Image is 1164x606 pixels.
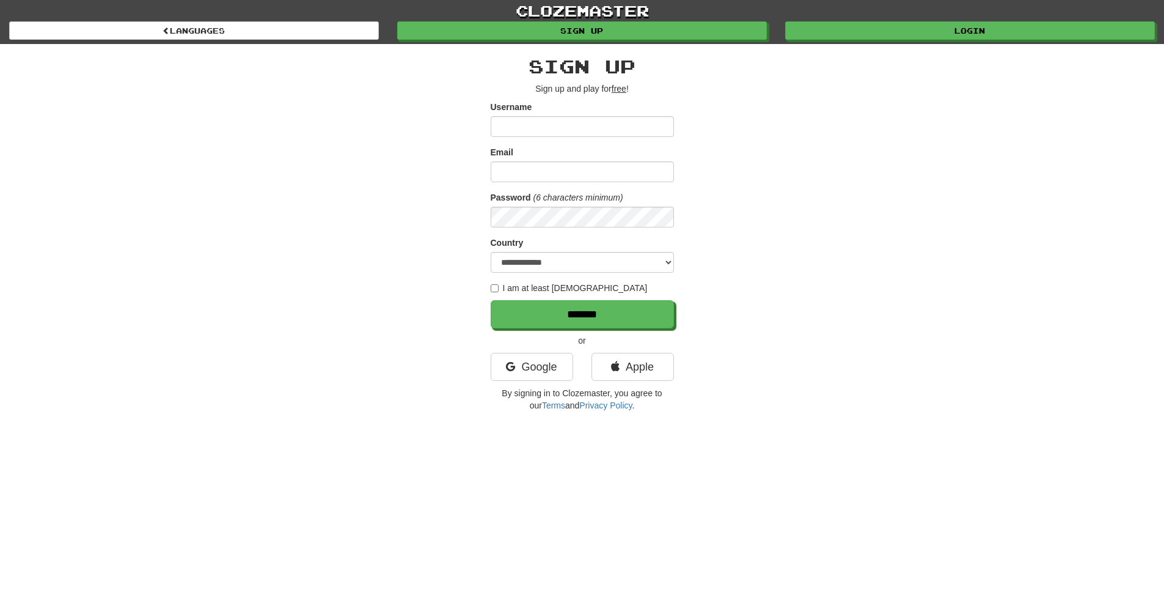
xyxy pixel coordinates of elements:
a: Sign up [397,21,767,40]
label: Password [491,191,531,204]
label: Username [491,101,532,113]
label: I am at least [DEMOGRAPHIC_DATA] [491,282,648,294]
a: Languages [9,21,379,40]
u: free [612,84,626,94]
p: Sign up and play for ! [491,83,674,95]
a: Login [785,21,1155,40]
p: or [491,334,674,347]
a: Privacy Policy [579,401,632,410]
a: Google [491,353,573,381]
label: Email [491,146,513,158]
label: Country [491,237,524,249]
a: Terms [542,401,565,410]
h2: Sign up [491,56,674,76]
input: I am at least [DEMOGRAPHIC_DATA] [491,284,499,292]
p: By signing in to Clozemaster, you agree to our and . [491,387,674,412]
em: (6 characters minimum) [533,193,623,202]
a: Apple [591,353,674,381]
